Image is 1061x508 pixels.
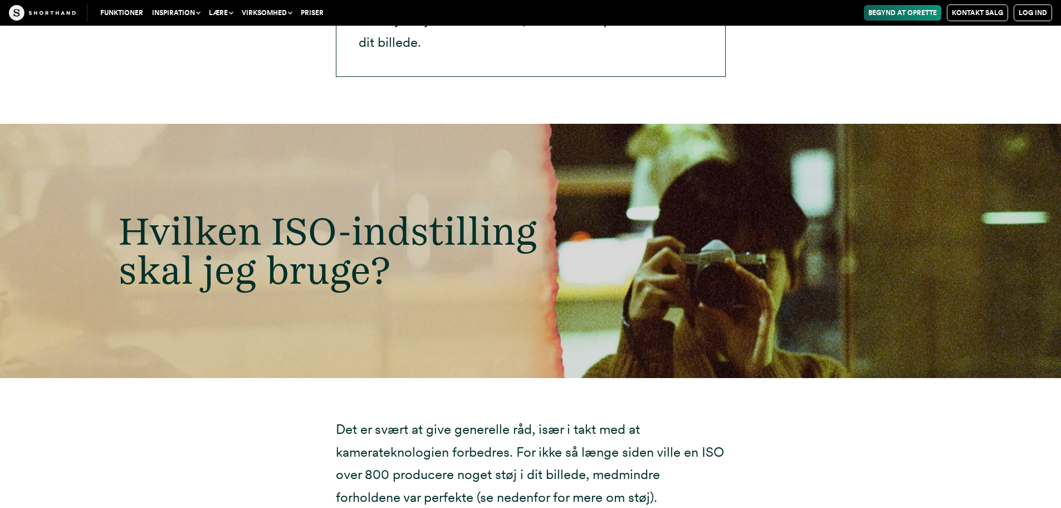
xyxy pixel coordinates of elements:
font: Kontakt salg [952,9,1003,17]
font: Virksomhed [242,9,287,17]
font: Inspiration [152,9,195,17]
font: Hvilken ISO-indstilling skal jeg bruge? [119,207,537,293]
font: Funktioner [100,9,143,17]
a: Priser [296,5,328,21]
font: Lære [209,9,228,17]
font: Det er svært at give generelle råd, især i takt med at kamerateknologien forbedres. For ikke så l... [336,421,724,505]
a: Funktioner [96,5,148,21]
a: Log ind [1014,4,1052,21]
font: Begynd at oprette [868,9,937,17]
font: Log ind [1019,9,1047,17]
a: Begynd at oprette [864,5,941,21]
button: Lære [204,5,237,21]
img: Håndværket [9,5,76,21]
button: Virksomhed [237,5,296,21]
font: Priser [301,9,324,17]
a: Kontakt salg [947,4,1008,21]
button: Inspiration [148,5,204,21]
